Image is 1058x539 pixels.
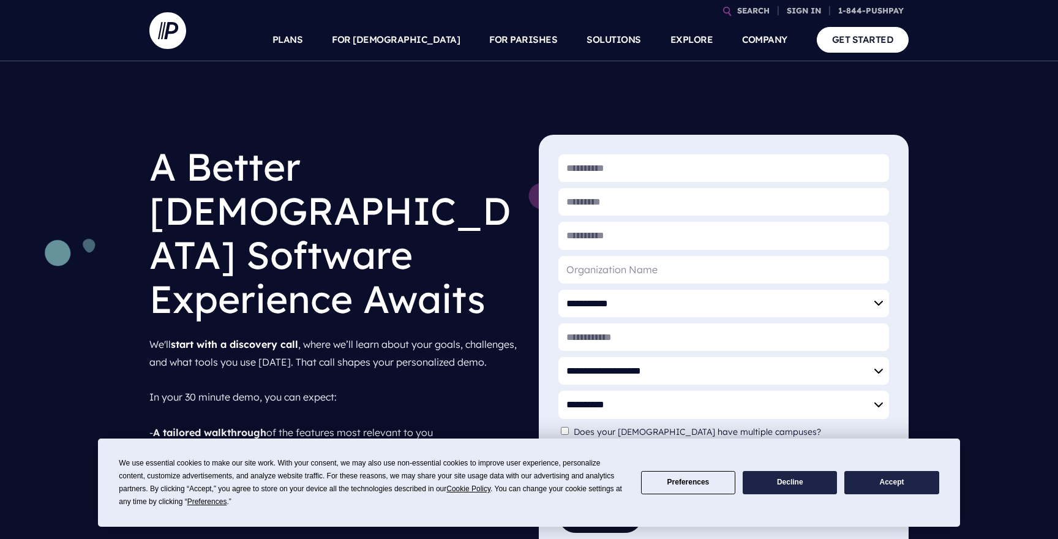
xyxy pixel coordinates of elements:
[446,484,490,493] span: Cookie Policy
[272,18,303,61] a: PLANS
[742,18,787,61] a: COMPANY
[844,471,939,495] button: Accept
[153,426,266,439] strong: A tailored walkthrough
[171,338,298,350] strong: start with a discovery call
[149,331,519,517] p: We'll , where we’ll learn about your goals, challenges, and what tools you use [DATE]. That call ...
[119,457,626,508] div: We use essential cookies to make our site work. With your consent, we may also use non-essential ...
[558,256,889,284] input: Organization Name
[187,497,227,506] span: Preferences
[332,18,460,61] a: FOR [DEMOGRAPHIC_DATA]
[98,439,960,527] div: Cookie Consent Prompt
[574,427,827,437] label: Does your [DEMOGRAPHIC_DATA] have multiple campuses?
[670,18,713,61] a: EXPLORE
[743,471,837,495] button: Decline
[641,471,735,495] button: Preferences
[149,135,519,331] h1: A Better [DEMOGRAPHIC_DATA] Software Experience Awaits
[489,18,557,61] a: FOR PARISHES
[817,27,909,52] a: GET STARTED
[587,18,641,61] a: SOLUTIONS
